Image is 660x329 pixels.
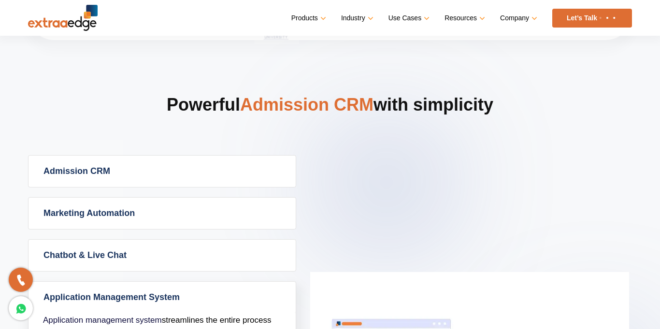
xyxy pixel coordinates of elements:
[43,315,162,325] a: Application management system
[240,95,373,114] span: Admission CRM
[28,93,632,155] h2: Powerful with simplicity
[291,11,324,25] a: Products
[29,240,296,271] a: Chatbot & Live Chat
[445,11,483,25] a: Resources
[29,156,296,187] a: Admission CRM
[388,11,428,25] a: Use Cases
[341,11,372,25] a: Industry
[552,9,632,28] a: Let’s Talk
[29,198,296,229] a: Marketing Automation
[29,282,296,313] a: Application Management System
[500,11,535,25] a: Company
